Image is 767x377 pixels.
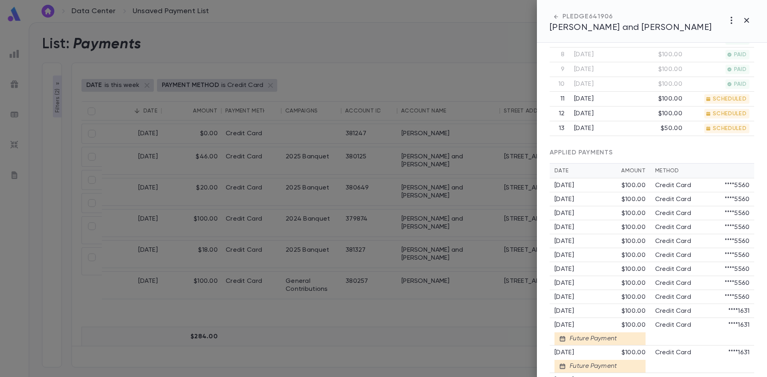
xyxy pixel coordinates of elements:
[554,223,622,231] div: [DATE]
[622,209,646,217] div: $100.00
[569,107,628,121] td: [DATE]
[550,107,569,121] th: 12
[628,77,687,92] td: $100.00
[550,62,569,77] th: 9
[655,349,691,357] p: Credit Card
[554,195,622,203] div: [DATE]
[550,47,569,62] th: 8
[622,349,646,357] div: $100.00
[655,279,691,287] p: Credit Card
[628,62,687,77] td: $100.00
[554,307,622,315] div: [DATE]
[566,335,617,343] div: Future Payment
[569,121,628,136] td: [DATE]
[550,121,569,136] th: 13
[655,307,691,315] p: Credit Card
[550,77,569,92] th: 10
[622,307,646,315] div: $100.00
[622,279,646,287] div: $100.00
[622,321,646,329] div: $100.00
[554,209,622,217] div: [DATE]
[655,321,691,329] p: Credit Card
[628,92,687,107] td: $100.00
[569,47,628,62] td: [DATE]
[550,92,569,107] th: 11
[628,107,687,121] td: $100.00
[554,349,622,357] div: [DATE]
[655,251,691,259] p: Credit Card
[628,121,687,136] td: $50.00
[550,23,712,32] span: [PERSON_NAME] and [PERSON_NAME]
[569,62,628,77] td: [DATE]
[554,237,622,245] div: [DATE]
[569,77,628,92] td: [DATE]
[709,125,749,132] span: SCHEDULED
[566,362,617,370] div: Future Payment
[622,195,646,203] div: $100.00
[550,150,613,156] span: APPLIED PAYMENTS
[655,293,691,301] p: Credit Card
[554,265,622,273] div: [DATE]
[622,293,646,301] div: $100.00
[554,168,621,174] div: Date
[554,251,622,259] div: [DATE]
[731,81,749,87] span: PAID
[554,279,622,287] div: [DATE]
[655,237,691,245] p: Credit Card
[554,321,622,329] div: [DATE]
[554,182,622,189] div: [DATE]
[569,92,628,107] td: [DATE]
[655,209,691,217] p: Credit Card
[650,164,754,178] th: Method
[550,13,712,21] div: PLEDGE 641906
[655,223,691,231] p: Credit Card
[622,223,646,231] div: $100.00
[731,66,749,73] span: PAID
[655,265,691,273] p: Credit Card
[628,47,687,62] td: $100.00
[554,293,622,301] div: [DATE]
[709,111,749,117] span: SCHEDULED
[622,251,646,259] div: $100.00
[709,96,749,102] span: SCHEDULED
[622,182,646,189] div: $100.00
[655,195,691,203] p: Credit Card
[622,265,646,273] div: $100.00
[622,237,646,245] div: $100.00
[731,51,749,58] span: PAID
[655,182,691,189] p: Credit Card
[621,168,646,174] div: Amount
